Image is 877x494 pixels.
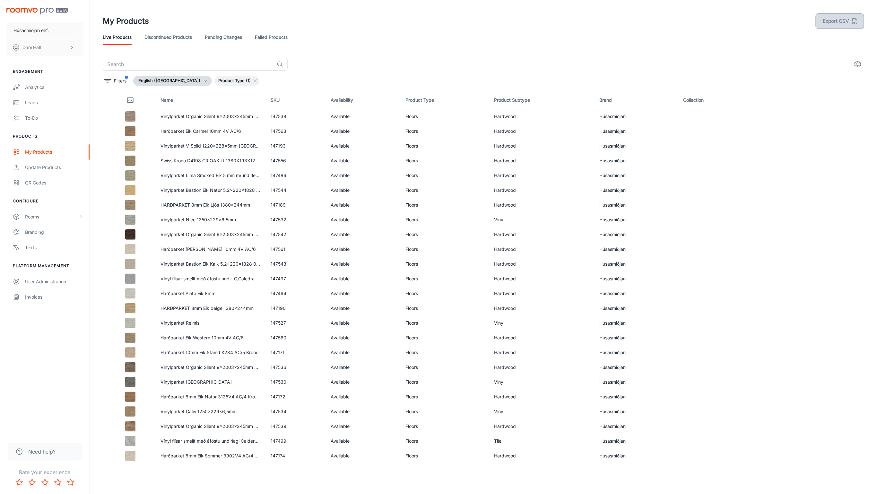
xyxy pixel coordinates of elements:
[25,213,78,220] div: Rooms
[595,301,678,316] td: Húsasmiðjan
[489,139,595,153] td: Hardwood
[265,227,326,242] td: 147542
[161,423,291,429] a: Vinylparket Organic Silent 9x2003x245mm Nature Oak 7495
[400,448,489,463] td: Floors
[326,419,400,434] td: Available
[326,404,400,419] td: Available
[326,316,400,330] td: Available
[265,316,326,330] td: 147527
[595,91,678,109] th: Brand
[326,183,400,198] td: Available
[851,58,864,71] button: settings
[265,419,326,434] td: 147539
[214,78,255,84] span: Product Type (1)
[326,448,400,463] td: Available
[103,30,132,45] a: Live Products
[489,257,595,271] td: Hardwood
[265,330,326,345] td: 147560
[326,242,400,257] td: Available
[161,291,215,296] a: Harðparket Plato Eik 8mm
[6,39,83,56] button: Daði Hall
[489,91,595,109] th: Product Subtype
[326,271,400,286] td: Available
[161,335,244,340] a: Harðparket Eik Western 10mm 4V AC/6
[489,198,595,212] td: Hardwood
[265,212,326,227] td: 147532
[13,476,26,489] button: Rate 1 star
[595,257,678,271] td: Húsasmiðjan
[22,44,41,51] p: Daði Hall
[28,448,56,456] span: Need help?
[400,271,489,286] td: Floors
[326,227,400,242] td: Available
[265,360,326,375] td: 147536
[265,271,326,286] td: 147497
[265,286,326,301] td: 147464
[25,164,83,171] div: Update Products
[114,77,126,84] p: Filters
[489,286,595,301] td: Hardwood
[489,168,595,183] td: Hardwood
[161,364,288,370] a: Vinylparket Organic Silent 9x2003x245mm Drifted Oak 582
[326,91,400,109] th: Availability
[489,153,595,168] td: Hardwood
[326,301,400,316] td: Available
[595,389,678,404] td: Húsasmiðjan
[400,227,489,242] td: Floors
[400,301,489,316] td: Floors
[400,360,489,375] td: Floors
[161,217,236,222] a: Vinylparket Nice 1250x229x6,5mm
[161,276,270,281] a: Vínyl flísar smellt með áföstu undil. C,Caledra M Grig
[265,153,326,168] td: 147556
[326,168,400,183] td: Available
[265,198,326,212] td: 147189
[400,375,489,389] td: Floors
[265,183,326,198] td: 147544
[489,345,595,360] td: Hardwood
[25,179,83,186] div: QR Codes
[25,115,83,122] div: To-do
[595,419,678,434] td: Húsasmiðjan
[265,168,326,183] td: 147486
[400,183,489,198] td: Floors
[326,434,400,448] td: Available
[161,246,256,252] a: Harðparket [PERSON_NAME] 10mm 4V AC/6
[51,476,64,489] button: Rate 4 star
[595,242,678,257] td: Húsasmiðjan
[326,345,400,360] td: Available
[400,124,489,139] td: Floors
[161,350,258,355] a: Harðparket 10mm Eik Staind K284 AC/5 Krono
[265,434,326,448] td: 147499
[161,143,285,149] a: Vínylparket V-Solid 1220x228x5mm [GEOGRAPHIC_DATA]
[400,91,489,109] th: Product Type
[489,389,595,404] td: Hardwood
[489,316,595,330] td: Vinyl
[326,375,400,389] td: Available
[595,168,678,183] td: Húsasmiðjan
[26,476,39,489] button: Rate 2 star
[326,139,400,153] td: Available
[265,448,326,463] td: 147174
[400,168,489,183] td: Floors
[400,257,489,271] td: Floors
[489,301,595,316] td: Hardwood
[265,389,326,404] td: 147172
[103,15,149,27] h1: My Products
[595,360,678,375] td: Húsasmiðjan
[400,153,489,168] td: Floors
[400,109,489,124] td: Floors
[489,360,595,375] td: Hardwood
[326,124,400,139] td: Available
[161,202,250,208] a: HARÐPARKET 8mm Eik Ljós 1380x244mm
[265,109,326,124] td: 147538
[489,212,595,227] td: Vinyl
[265,139,326,153] td: 147193
[595,183,678,198] td: Húsasmiðjan
[25,149,83,156] div: My Products
[13,27,49,34] p: Húsasmiðjan ehf.
[326,109,400,124] td: Available
[400,389,489,404] td: Floors
[133,76,212,86] button: English ([GEOGRAPHIC_DATA])
[161,394,267,399] a: Harðparket 8mm Eik Natur 3125V4 AC/4 Krono G5
[595,330,678,345] td: Húsasmiðjan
